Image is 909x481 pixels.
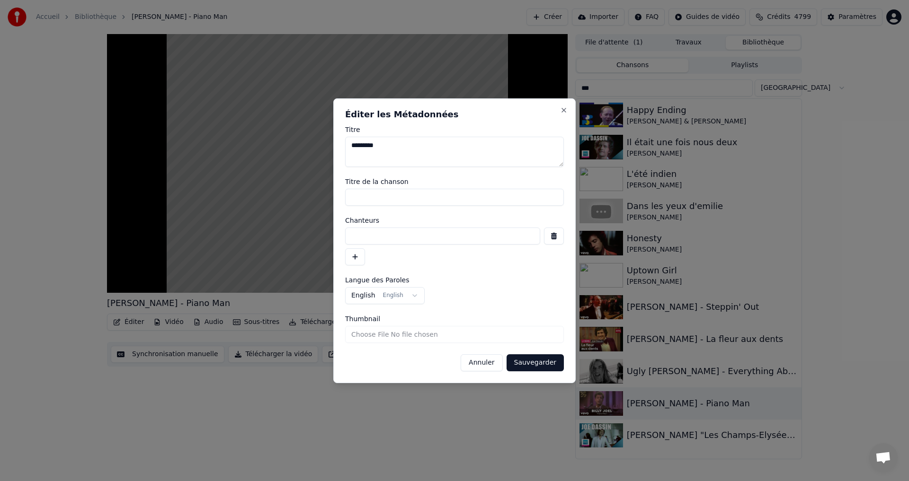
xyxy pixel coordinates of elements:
button: Annuler [461,354,502,371]
span: Thumbnail [345,315,380,322]
button: Sauvegarder [507,354,564,371]
label: Chanteurs [345,217,564,224]
h2: Éditer les Métadonnées [345,110,564,119]
label: Titre [345,126,564,133]
span: Langue des Paroles [345,277,410,283]
label: Titre de la chanson [345,178,564,185]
